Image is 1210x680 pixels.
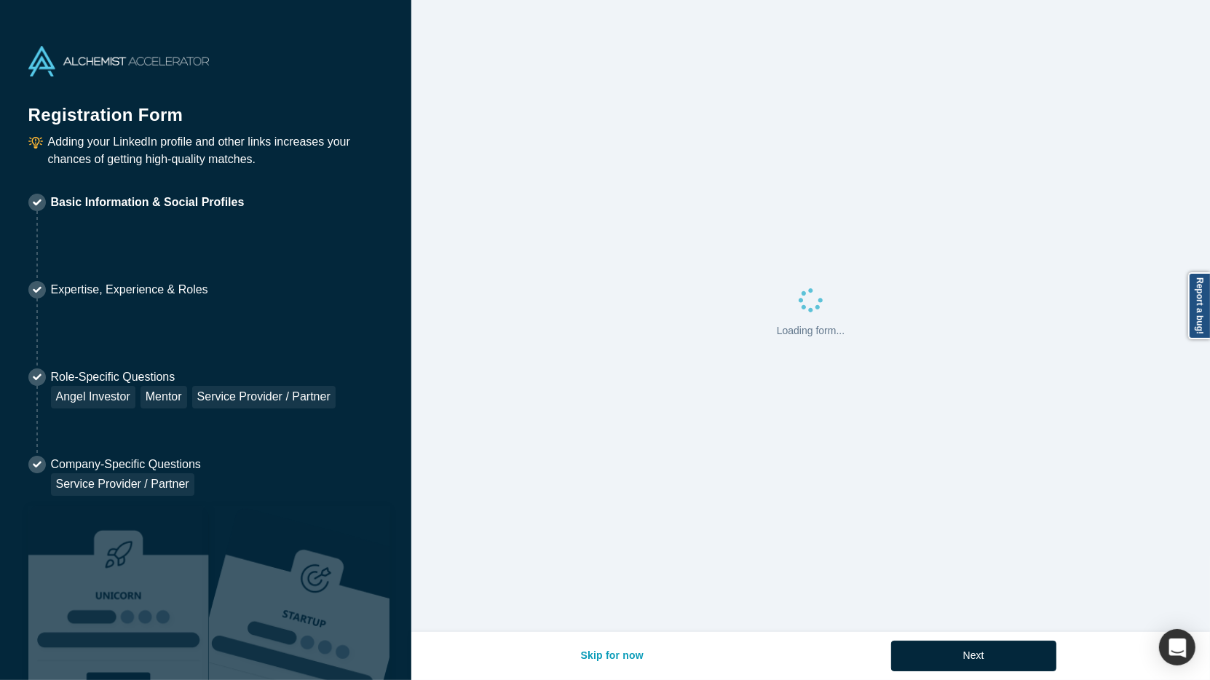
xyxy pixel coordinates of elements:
[51,194,245,211] p: Basic Information & Social Profiles
[28,46,209,76] img: Alchemist Accelerator Logo
[1188,272,1210,339] a: Report a bug!
[51,386,135,408] div: Angel Investor
[141,386,187,408] div: Mentor
[51,456,201,473] p: Company-Specific Questions
[51,368,336,386] p: Role-Specific Questions
[566,641,660,671] button: Skip for now
[51,473,194,496] div: Service Provider / Partner
[777,323,845,339] p: Loading form...
[891,641,1056,671] button: Next
[28,87,384,128] h1: Registration Form
[51,281,208,299] p: Expertise, Experience & Roles
[48,133,384,168] p: Adding your LinkedIn profile and other links increases your chances of getting high-quality matches.
[192,386,336,408] div: Service Provider / Partner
